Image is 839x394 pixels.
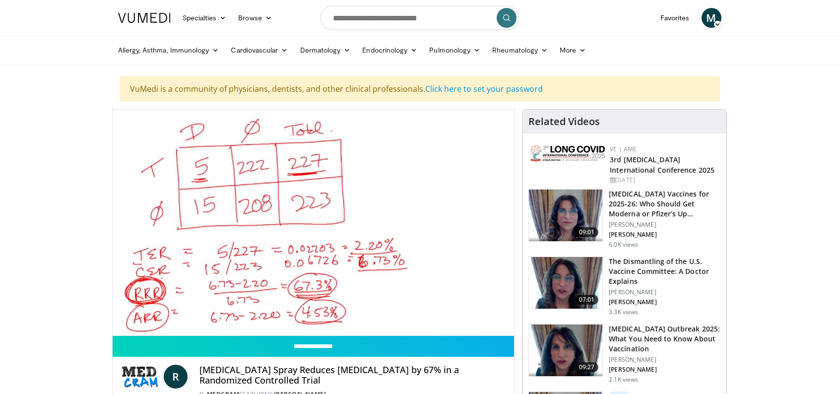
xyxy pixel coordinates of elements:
a: VE | AME [610,145,637,153]
span: 09:01 [575,227,599,237]
a: Browse [232,8,278,28]
img: 058664c7-5669-4641-9410-88c3054492ce.png.150x105_q85_crop-smart_upscale.png [529,325,602,376]
a: 09:27 [MEDICAL_DATA] Outbreak 2025: What You Need to Know About Vaccination [PERSON_NAME] [PERSON... [528,324,720,384]
img: bf90d3d8-5314-48e2-9a88-53bc2fed6b7a.150x105_q85_crop-smart_upscale.jpg [529,257,602,309]
div: VuMedi is a community of physicians, dentists, and other clinical professionals. [120,76,720,101]
p: 2.1K views [609,376,638,384]
a: Rheumatology [486,40,554,60]
a: Endocrinology [356,40,423,60]
h3: The Dismantling of the U.S. Vaccine Committee: A Doctor Explains [609,257,720,286]
p: [PERSON_NAME] [609,231,720,239]
a: M [702,8,721,28]
p: 6.0K views [609,241,638,249]
a: 09:01 [MEDICAL_DATA] Vaccines for 2025-26: Who Should Get Moderna or Pfizer’s Up… [PERSON_NAME] [... [528,189,720,249]
a: R [164,365,188,389]
h4: Related Videos [528,116,600,128]
a: Pulmonology [423,40,486,60]
img: 4e370bb1-17f0-4657-a42f-9b995da70d2f.png.150x105_q85_crop-smart_upscale.png [529,190,602,241]
a: Allergy, Asthma, Immunology [112,40,225,60]
div: [DATE] [610,176,718,185]
img: MedCram [121,365,160,389]
p: [PERSON_NAME] [609,366,720,374]
a: More [554,40,592,60]
a: Cardiovascular [225,40,294,60]
a: 3rd [MEDICAL_DATA] International Conference 2025 [610,155,714,175]
span: 07:01 [575,295,599,305]
h3: [MEDICAL_DATA] Vaccines for 2025-26: Who Should Get Moderna or Pfizer’s Up… [609,189,720,219]
input: Search topics, interventions [321,6,519,30]
video-js: Video Player [113,110,515,336]
a: Dermatology [294,40,357,60]
span: 09:27 [575,362,599,372]
a: Click here to set your password [425,83,543,94]
img: a2792a71-925c-4fc2-b8ef-8d1b21aec2f7.png.150x105_q85_autocrop_double_scale_upscale_version-0.2.jpg [530,145,605,161]
p: 3.3K views [609,308,638,316]
p: [PERSON_NAME] [609,298,720,306]
a: 07:01 The Dismantling of the U.S. Vaccine Committee: A Doctor Explains [PERSON_NAME] [PERSON_NAME... [528,257,720,316]
h4: [MEDICAL_DATA] Spray Reduces [MEDICAL_DATA] by 67% in a Randomized Controlled Trial [199,365,506,386]
a: Favorites [654,8,696,28]
p: [PERSON_NAME] [609,356,720,364]
img: VuMedi Logo [118,13,171,23]
a: Specialties [177,8,233,28]
h3: [MEDICAL_DATA] Outbreak 2025: What You Need to Know About Vaccination [609,324,720,354]
p: [PERSON_NAME] [609,288,720,296]
p: [PERSON_NAME] [609,221,720,229]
